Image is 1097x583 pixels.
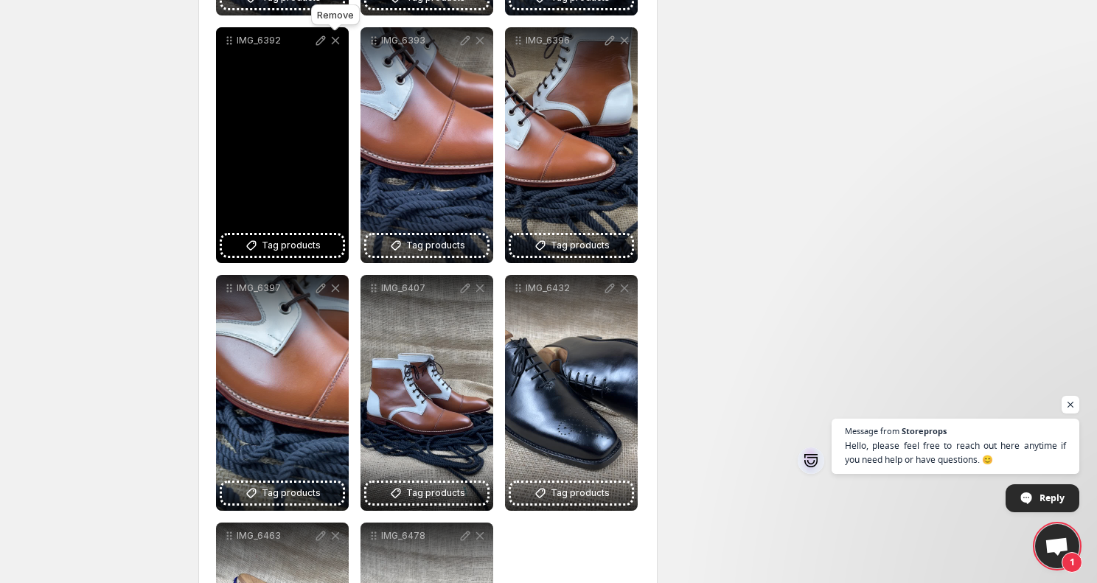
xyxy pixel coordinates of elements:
p: IMG_6407 [381,282,458,294]
span: 1 [1062,552,1082,573]
span: Storeprops [902,427,947,435]
p: IMG_6392 [237,35,313,46]
p: IMG_6463 [237,530,313,542]
span: Tag products [551,238,610,253]
a: Open chat [1035,524,1079,568]
div: IMG_6392Tag products [216,27,349,263]
button: Tag products [366,235,487,256]
div: IMG_6397Tag products [216,275,349,511]
p: IMG_6397 [237,282,313,294]
p: IMG_6478 [381,530,458,542]
div: IMG_6393Tag products [361,27,493,263]
button: Tag products [222,483,343,503]
span: Hello, please feel free to reach out here anytime if you need help or have questions. 😊 [845,439,1066,467]
div: IMG_6407Tag products [361,275,493,511]
span: Tag products [262,486,321,500]
span: Tag products [406,486,465,500]
button: Tag products [511,483,632,503]
span: Tag products [406,238,465,253]
div: IMG_6396Tag products [505,27,638,263]
span: Tag products [262,238,321,253]
span: Reply [1039,485,1065,511]
span: Tag products [551,486,610,500]
div: IMG_6432Tag products [505,275,638,511]
span: Message from [845,427,899,435]
button: Tag products [366,483,487,503]
p: IMG_6393 [381,35,458,46]
p: IMG_6432 [526,282,602,294]
p: IMG_6396 [526,35,602,46]
button: Tag products [222,235,343,256]
button: Tag products [511,235,632,256]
